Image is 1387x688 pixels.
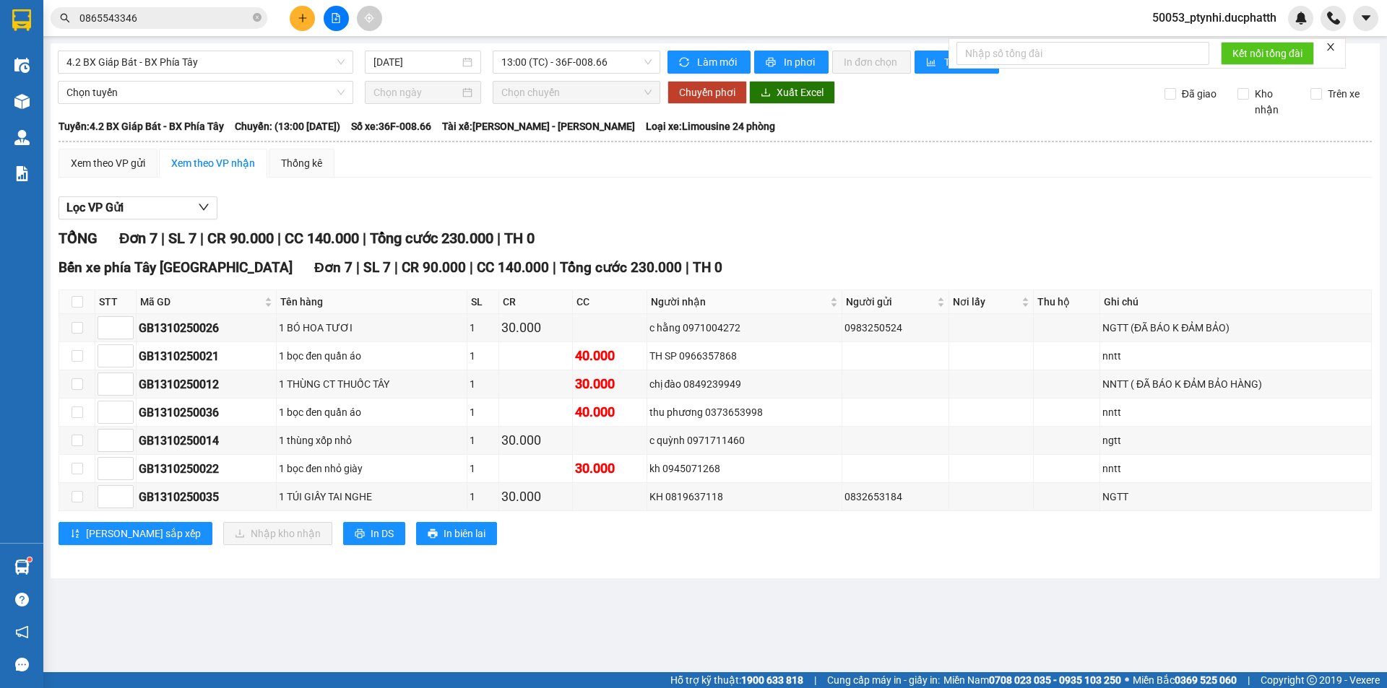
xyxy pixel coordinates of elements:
[667,81,747,104] button: Chuyển phơi
[70,528,80,540] span: sort-ascending
[355,528,365,540] span: printer
[470,376,496,392] div: 1
[370,230,493,247] span: Tổng cước 230.000
[281,155,322,171] div: Thống kê
[444,526,485,541] span: In biên lai
[119,230,157,247] span: Đơn 7
[1102,461,1369,476] div: nntt
[1295,12,1308,25] img: icon-new-feature
[467,290,499,314] th: SL
[279,432,465,448] div: 1 thùng xốp nhỏ
[95,290,137,314] th: STT
[373,54,459,70] input: 13/10/2025
[1232,45,1302,61] span: Kết nối tổng đài
[198,201,209,213] span: down
[373,84,459,100] input: Chọn ngày
[1125,677,1129,683] span: ⚪️
[649,432,839,448] div: c quỳnh 0971711460
[1102,404,1369,420] div: nntt
[137,455,277,483] td: GB1310250022
[1322,86,1365,102] span: Trên xe
[741,674,803,686] strong: 1900 633 818
[667,51,751,74] button: syncLàm mới
[298,13,308,23] span: plus
[343,522,405,545] button: printerIn DS
[200,230,204,247] span: |
[956,42,1209,65] input: Nhập số tổng đài
[470,432,496,448] div: 1
[827,672,940,688] span: Cung cấp máy in - giấy in:
[363,259,391,276] span: SL 7
[784,54,817,70] span: In phơi
[1133,672,1237,688] span: Miền Bắc
[253,12,262,25] span: close-circle
[279,461,465,476] div: 1 bọc đen nhỏ giày
[290,6,315,31] button: plus
[470,489,496,505] div: 1
[14,94,30,109] img: warehouse-icon
[139,460,274,478] div: GB1310250022
[1102,432,1369,448] div: ngtt
[14,559,30,575] img: warehouse-icon
[649,376,839,392] div: chị đào 0849239949
[1175,674,1237,686] strong: 0369 525 060
[137,342,277,370] td: GB1310250021
[649,320,839,336] div: c hằng 0971004272
[12,9,31,31] img: logo-vxr
[1102,489,1369,505] div: NGTT
[137,399,277,427] td: GB1310250036
[416,522,497,545] button: printerIn biên lai
[651,294,827,310] span: Người nhận
[501,487,570,507] div: 30.000
[139,319,274,337] div: GB1310250026
[279,320,465,336] div: 1 BÓ HOA TƯƠI
[470,404,496,420] div: 1
[137,427,277,455] td: GB1310250014
[1249,86,1300,118] span: Kho nhận
[953,294,1019,310] span: Nơi lấy
[59,230,98,247] span: TỔNG
[1327,12,1340,25] img: phone-icon
[501,82,652,103] span: Chọn chuyến
[137,483,277,511] td: GB1310250035
[14,58,30,73] img: warehouse-icon
[1102,348,1369,364] div: nntt
[207,230,274,247] span: CR 90.000
[66,51,345,73] span: 4.2 BX Giáp Bát - BX Phía Tây
[1034,290,1100,314] th: Thu hộ
[139,404,274,422] div: GB1310250036
[943,672,1121,688] span: Miền Nam
[573,290,647,314] th: CC
[356,259,360,276] span: |
[168,230,196,247] span: SL 7
[504,230,535,247] span: TH 0
[477,259,549,276] span: CC 140.000
[59,196,217,219] button: Lọc VP Gửi
[761,87,771,99] span: download
[844,320,946,336] div: 0983250524
[277,290,467,314] th: Tên hàng
[139,432,274,450] div: GB1310250014
[363,230,366,247] span: |
[279,404,465,420] div: 1 bọc đen quần áo
[754,51,829,74] button: printerIn phơi
[331,13,341,23] span: file-add
[670,672,803,688] span: Hỗ trợ kỹ thuật:
[428,528,438,540] span: printer
[277,230,281,247] span: |
[1248,672,1250,688] span: |
[285,230,359,247] span: CC 140.000
[223,522,332,545] button: downloadNhập kho nhận
[1102,320,1369,336] div: NGTT (ĐÃ BÁO K ĐẢM BẢO)
[137,314,277,342] td: GB1310250026
[139,347,274,365] div: GB1310250021
[442,118,635,134] span: Tài xế: [PERSON_NAME] - [PERSON_NAME]
[86,526,201,541] span: [PERSON_NAME] sắp xếp
[926,57,938,69] span: bar-chart
[693,259,722,276] span: TH 0
[814,672,816,688] span: |
[253,13,262,22] span: close-circle
[79,10,250,26] input: Tìm tên, số ĐT hoặc mã đơn
[15,593,29,606] span: question-circle
[1102,376,1369,392] div: NNTT ( ĐÃ BÁO K ĐẢM BẢO HÀNG)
